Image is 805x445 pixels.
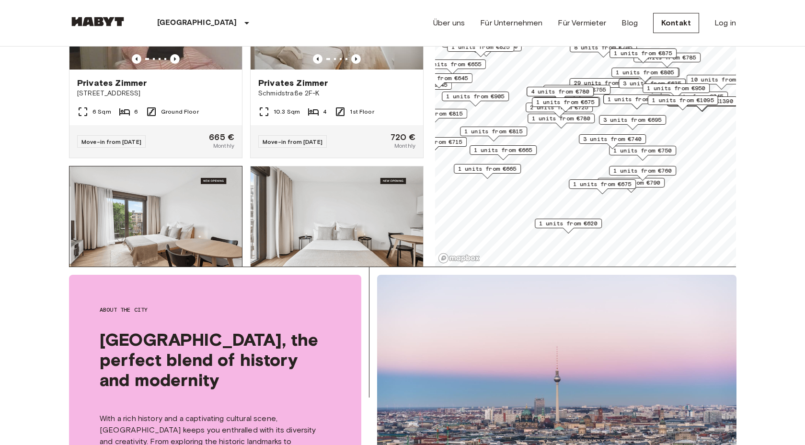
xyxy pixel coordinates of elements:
[423,60,482,69] span: 2 units from €655
[464,127,523,136] span: 1 units from €815
[132,54,141,64] button: Previous image
[313,54,322,64] button: Previous image
[394,141,415,150] span: Monthly
[573,180,632,188] span: 1 units from €675
[638,53,696,62] span: 1 units from €785
[170,266,180,276] button: Previous image
[350,107,374,116] span: 1st Floor
[209,133,234,141] span: 665 €
[558,17,606,29] a: Für Vermieter
[543,85,610,100] div: Map marker
[157,17,237,29] p: [GEOGRAPHIC_DATA]
[313,266,322,276] button: Previous image
[69,166,242,370] a: Previous imagePrevious imageStudio[PERSON_NAME][STREET_ADDRESS]35.97 Sqm12nd FloorMove-in from [D...
[613,166,672,175] span: 1 units from €760
[647,84,705,93] span: 1 units from €950
[602,178,660,187] span: 1 units from €790
[250,166,424,370] a: Marketing picture of unit DE-01-490-109-001Previous imagePrevious imageStudio[PERSON_NAME][STREET...
[470,145,537,160] div: Map marker
[447,42,514,57] div: Map marker
[611,68,678,82] div: Map marker
[530,103,588,112] span: 2 units from €725
[100,305,331,314] span: About the city
[527,87,594,102] div: Map marker
[569,179,636,194] div: Map marker
[405,73,472,88] div: Map marker
[609,166,676,181] div: Map marker
[687,75,757,90] div: Map marker
[619,79,686,94] div: Map marker
[438,253,480,264] a: Mapbox logo
[213,141,234,150] span: Monthly
[100,329,331,390] span: [GEOGRAPHIC_DATA], the perfect blend of history and modernity
[460,127,527,141] div: Map marker
[433,17,465,29] a: Über uns
[574,43,632,52] span: 8 units from €705
[671,97,733,105] span: 1 units from €1390
[258,89,415,98] span: Schmidstraße 2F-K
[263,138,322,145] span: Move-in from [DATE]
[71,166,243,281] img: Marketing picture of unit DE-01-490-209-001
[608,95,666,104] span: 1 units from €685
[474,146,532,154] span: 1 units from €665
[603,116,662,124] span: 3 units from €695
[419,59,486,74] div: Map marker
[446,92,505,101] span: 1 units from €905
[583,135,642,143] span: 3 units from €740
[404,138,462,146] span: 1 units from €715
[351,54,361,64] button: Previous image
[599,115,666,130] div: Map marker
[614,49,672,58] span: 1 units from €875
[391,133,415,141] span: 720 €
[570,43,637,58] div: Map marker
[323,107,327,116] span: 4
[454,164,521,179] div: Map marker
[548,85,606,94] span: 3 units from €755
[92,107,111,116] span: 6 Sqm
[609,146,676,161] div: Map marker
[652,96,714,105] span: 1 units from €1095
[574,79,636,87] span: 29 units from €720
[451,42,522,57] div: Map marker
[132,266,141,276] button: Previous image
[616,68,674,77] span: 1 units from €805
[170,54,180,64] button: Previous image
[603,94,670,109] div: Map marker
[531,87,589,96] span: 4 units from €780
[77,77,147,89] span: Privates Zimmer
[714,17,736,29] a: Log in
[351,266,361,276] button: Previous image
[442,92,509,106] div: Map marker
[456,42,517,51] span: 1 units from €1200
[539,219,598,228] span: 1 units from €620
[532,97,599,112] div: Map marker
[69,17,126,26] img: Habyt
[621,17,638,29] a: Blog
[609,48,677,63] div: Map marker
[653,13,699,33] a: Kontakt
[274,107,300,116] span: 10.3 Sqm
[570,78,640,93] div: Map marker
[536,98,595,106] span: 1 units from €675
[623,79,681,88] span: 3 units from €635
[404,109,463,118] span: 1 units from €815
[613,146,672,155] span: 1 units from €750
[532,114,590,123] span: 1 units from €780
[81,138,141,145] span: Move-in from [DATE]
[258,77,328,89] span: Privates Zimmer
[598,178,665,193] div: Map marker
[410,74,468,82] span: 1 units from €645
[480,17,542,29] a: Für Unternehmen
[643,83,710,98] div: Map marker
[528,114,595,129] div: Map marker
[535,219,602,234] div: Map marker
[134,107,138,116] span: 6
[77,89,234,98] span: [STREET_ADDRESS]
[161,107,199,116] span: Ground Floor
[579,134,646,149] div: Map marker
[451,43,510,51] span: 1 units from €825
[691,75,753,84] span: 10 units from €645
[458,164,517,173] span: 1 units from €665
[526,103,593,117] div: Map marker
[251,166,423,281] img: Marketing picture of unit DE-01-490-109-001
